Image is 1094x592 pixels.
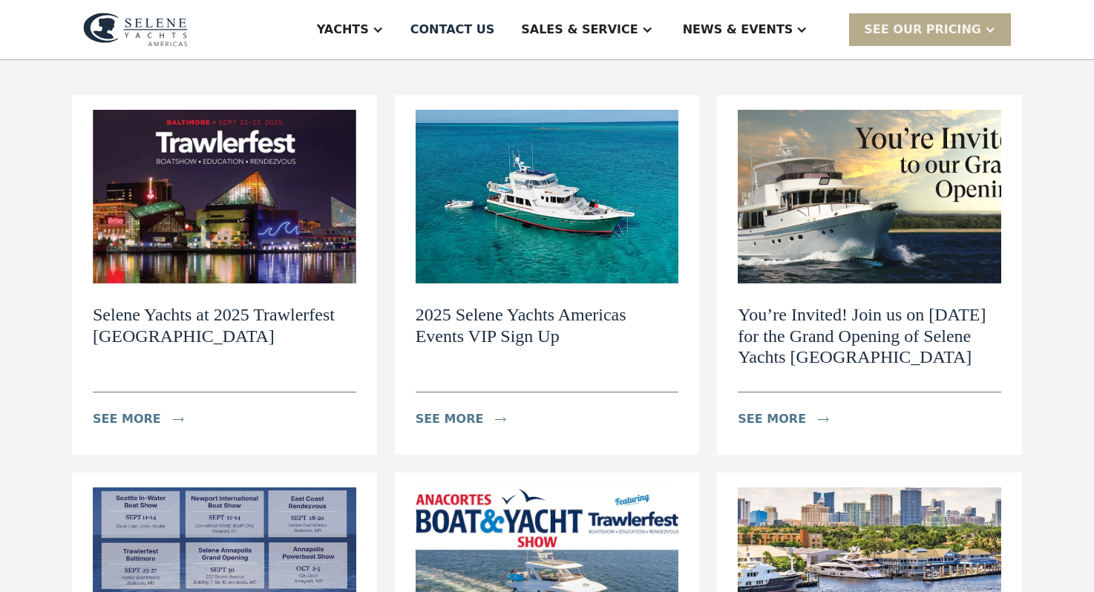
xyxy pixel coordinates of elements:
[717,95,1022,455] a: You’re Invited! Join us on [DATE] for the Grand Opening of Selene Yachts [GEOGRAPHIC_DATA]see mor...
[683,21,793,39] div: News & EVENTS
[395,95,700,455] a: 2025 Selene Yachts Americas Events VIP Sign Upsee moreicon
[410,21,495,39] div: Contact US
[738,410,806,428] div: see more
[416,304,679,347] h2: 2025 Selene Yachts Americas Events VIP Sign Up
[317,21,369,39] div: Yachts
[93,410,161,428] div: see more
[416,410,484,428] div: see more
[495,417,506,422] img: icon
[849,13,1011,45] div: SEE Our Pricing
[864,21,981,39] div: SEE Our Pricing
[818,417,829,422] img: icon
[738,304,1001,368] h2: You’re Invited! Join us on [DATE] for the Grand Opening of Selene Yachts [GEOGRAPHIC_DATA]
[521,21,638,39] div: Sales & Service
[72,95,377,455] a: Selene Yachts at 2025 Trawlerfest [GEOGRAPHIC_DATA]see moreicon
[93,304,356,347] h2: Selene Yachts at 2025 Trawlerfest [GEOGRAPHIC_DATA]
[83,13,188,47] img: logo
[173,417,184,422] img: icon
